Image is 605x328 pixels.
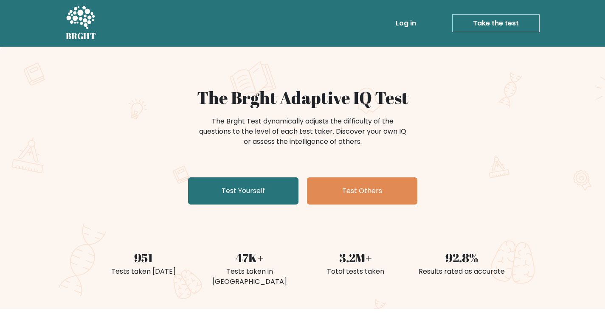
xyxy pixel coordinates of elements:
h1: The Brght Adaptive IQ Test [96,87,510,108]
a: BRGHT [66,3,96,43]
div: The Brght Test dynamically adjusts the difficulty of the questions to the level of each test take... [197,116,409,147]
div: 47K+ [202,249,298,266]
h5: BRGHT [66,31,96,41]
div: 3.2M+ [308,249,404,266]
div: Tests taken in [GEOGRAPHIC_DATA] [202,266,298,287]
div: Tests taken [DATE] [96,266,191,277]
div: 951 [96,249,191,266]
div: Total tests taken [308,266,404,277]
a: Take the test [452,14,540,32]
a: Log in [392,15,419,32]
a: Test Others [307,177,417,205]
a: Test Yourself [188,177,298,205]
div: 92.8% [414,249,510,266]
div: Results rated as accurate [414,266,510,277]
